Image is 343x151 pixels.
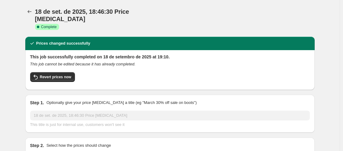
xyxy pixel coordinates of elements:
[30,54,310,60] h2: This job successfully completed on 18 de setembro de 2025 at 19:10.
[30,100,44,106] h2: Step 1.
[25,7,34,16] button: Price change jobs
[41,24,57,29] span: Complete
[36,40,90,46] h2: Prices changed successfully
[46,100,196,106] p: Optionally give your price [MEDICAL_DATA] a title (eg "March 30% off sale on boots")
[30,72,75,82] button: Revert prices now
[30,122,125,127] span: This title is just for internal use, customers won't see it
[40,75,71,79] span: Revert prices now
[35,8,129,22] span: 18 de set. de 2025, 18:46:30 Price [MEDICAL_DATA]
[30,142,44,149] h2: Step 2.
[46,142,111,149] p: Select how the prices should change
[30,62,136,66] i: This job cannot be edited because it has already completed.
[30,111,310,120] input: 30% off holiday sale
